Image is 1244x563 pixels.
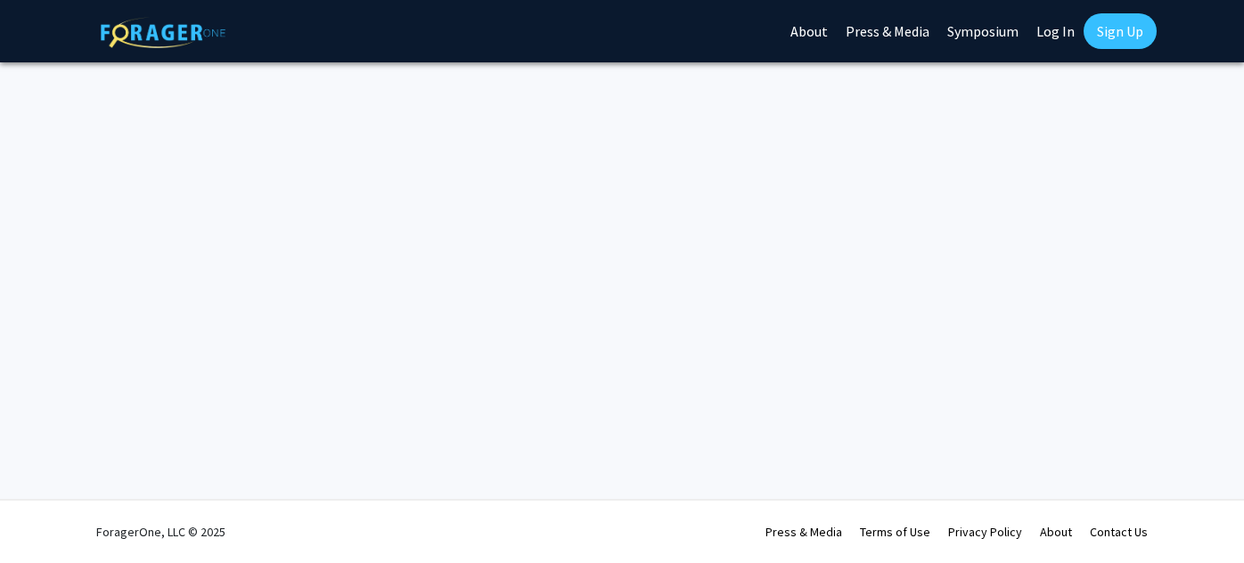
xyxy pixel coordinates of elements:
a: Sign Up [1084,13,1157,49]
a: Terms of Use [860,524,930,540]
a: Press & Media [765,524,842,540]
img: ForagerOne Logo [101,17,225,48]
a: Privacy Policy [948,524,1022,540]
a: About [1040,524,1072,540]
div: ForagerOne, LLC © 2025 [96,501,225,563]
a: Contact Us [1090,524,1148,540]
